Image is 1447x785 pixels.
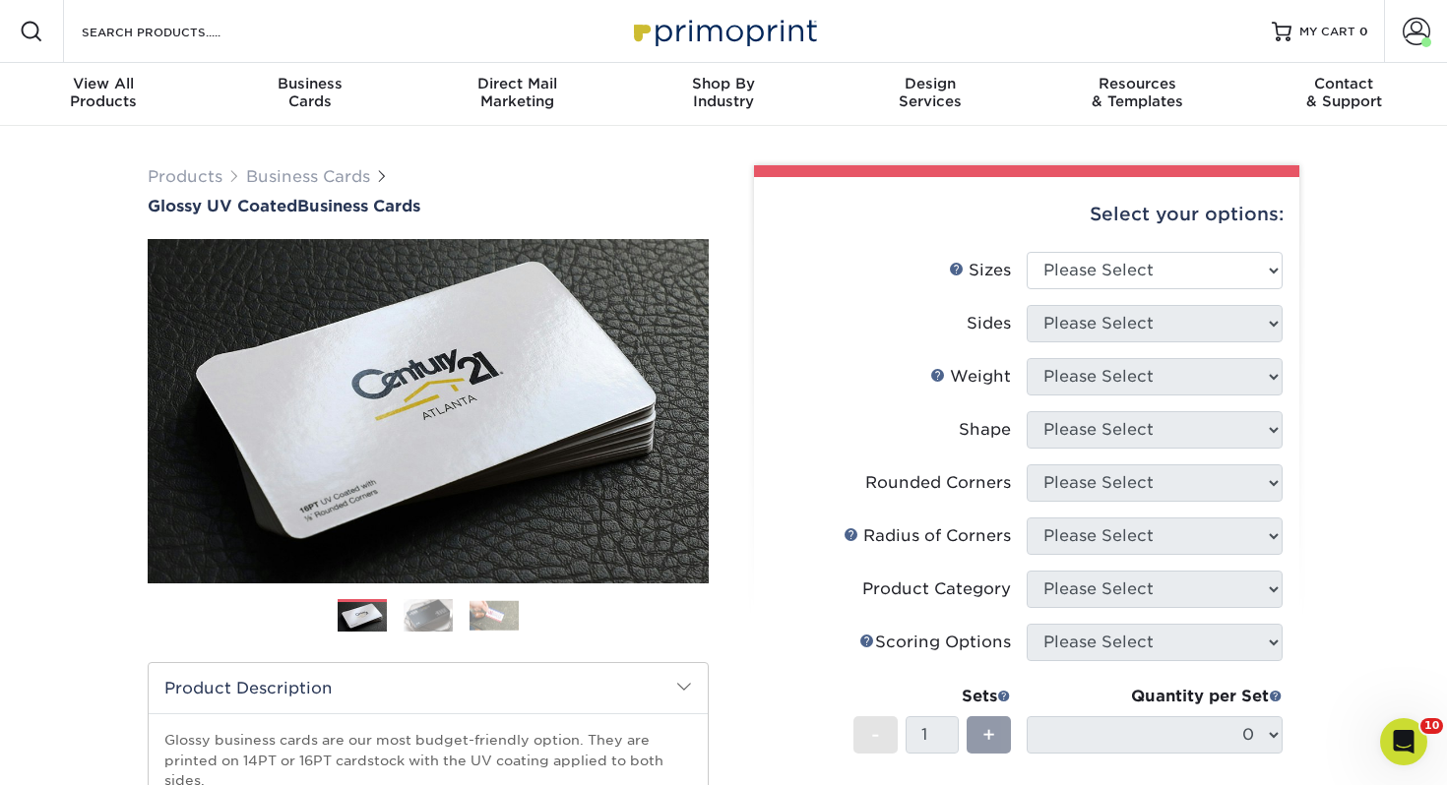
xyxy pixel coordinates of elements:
[1027,685,1283,708] div: Quantity per Set
[1420,718,1443,734] span: 10
[413,63,620,126] a: Direct MailMarketing
[1240,75,1447,110] div: & Support
[1240,63,1447,126] a: Contact& Support
[1359,25,1368,38] span: 0
[827,75,1034,92] span: Design
[148,197,297,215] span: Glossy UV Coated
[404,598,453,633] img: Business Cards 02
[148,131,709,692] img: Glossy UV Coated 01
[207,75,413,92] span: Business
[1299,24,1355,40] span: MY CART
[207,75,413,110] div: Cards
[827,63,1034,126] a: DesignServices
[853,685,1011,708] div: Sets
[949,259,1011,282] div: Sizes
[413,75,620,92] span: Direct Mail
[207,63,413,126] a: BusinessCards
[1380,718,1427,765] iframe: Intercom live chat
[148,197,709,215] h1: Business Cards
[982,720,995,750] span: +
[470,600,519,631] img: Business Cards 03
[1240,75,1447,92] span: Contact
[620,75,827,110] div: Industry
[625,10,822,52] img: Primoprint
[338,592,387,641] img: Business Cards 01
[620,63,827,126] a: Shop ByIndustry
[148,167,222,186] a: Products
[148,197,709,215] a: Glossy UV CoatedBusiness Cards
[149,663,708,713] h2: Product Description
[859,631,1011,654] div: Scoring Options
[80,20,272,43] input: SEARCH PRODUCTS.....
[967,312,1011,335] div: Sides
[871,720,880,750] span: -
[770,177,1284,252] div: Select your options:
[844,524,1011,548] div: Radius of Corners
[1034,63,1240,126] a: Resources& Templates
[413,75,620,110] div: Marketing
[865,471,1011,495] div: Rounded Corners
[1034,75,1240,92] span: Resources
[246,167,370,186] a: Business Cards
[959,418,1011,442] div: Shape
[827,75,1034,110] div: Services
[930,365,1011,389] div: Weight
[1034,75,1240,110] div: & Templates
[862,577,1011,601] div: Product Category
[620,75,827,92] span: Shop By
